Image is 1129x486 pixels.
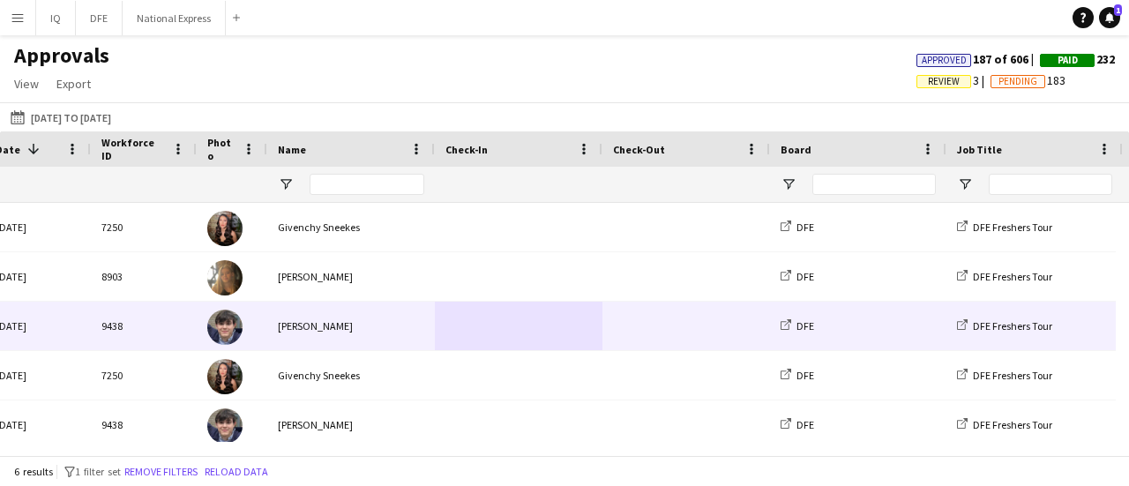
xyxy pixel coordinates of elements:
[973,369,1052,382] span: DFE Freshers Tour
[1114,4,1122,16] span: 1
[957,418,1052,431] a: DFE Freshers Tour
[91,400,197,449] div: 9438
[796,221,814,234] span: DFE
[957,143,1002,156] span: Job Title
[207,260,243,295] img: Beau Beames
[796,369,814,382] span: DFE
[781,319,814,333] a: DFE
[973,270,1052,283] span: DFE Freshers Tour
[796,418,814,431] span: DFE
[267,351,435,400] div: Givenchy Sneekes
[991,72,1065,88] span: 183
[957,221,1052,234] a: DFE Freshers Tour
[781,143,811,156] span: Board
[49,72,98,95] a: Export
[796,319,814,333] span: DFE
[916,72,991,88] span: 3
[121,462,201,482] button: Remove filters
[7,72,46,95] a: View
[957,369,1052,382] a: DFE Freshers Tour
[278,176,294,192] button: Open Filter Menu
[267,203,435,251] div: Givenchy Sneekes
[267,252,435,301] div: [PERSON_NAME]
[7,107,115,128] button: [DATE] to [DATE]
[310,174,424,195] input: Name Filter Input
[957,319,1052,333] a: DFE Freshers Tour
[796,270,814,283] span: DFE
[812,174,936,195] input: Board Filter Input
[56,76,91,92] span: Export
[207,408,243,444] img: Oleksandr Pylypenko
[207,211,243,246] img: Givenchy Sneekes
[207,136,236,162] span: Photo
[91,302,197,350] div: 9438
[207,310,243,345] img: Oleksandr Pylypenko
[989,174,1112,195] input: Job Title Filter Input
[123,1,226,35] button: National Express
[267,400,435,449] div: [PERSON_NAME]
[267,302,435,350] div: [PERSON_NAME]
[201,462,272,482] button: Reload data
[1099,7,1120,28] a: 1
[76,1,123,35] button: DFE
[101,136,165,162] span: Workforce ID
[36,1,76,35] button: IQ
[957,270,1052,283] a: DFE Freshers Tour
[973,221,1052,234] span: DFE Freshers Tour
[91,252,197,301] div: 8903
[998,76,1037,87] span: Pending
[781,418,814,431] a: DFE
[445,143,488,156] span: Check-In
[916,51,1040,67] span: 187 of 606
[278,143,306,156] span: Name
[14,76,39,92] span: View
[91,351,197,400] div: 7250
[781,221,814,234] a: DFE
[928,76,960,87] span: Review
[781,176,796,192] button: Open Filter Menu
[973,418,1052,431] span: DFE Freshers Tour
[781,270,814,283] a: DFE
[75,465,121,478] span: 1 filter set
[613,143,665,156] span: Check-Out
[1058,55,1078,66] span: Paid
[922,55,967,66] span: Approved
[1040,51,1115,67] span: 232
[781,369,814,382] a: DFE
[207,359,243,394] img: Givenchy Sneekes
[957,176,973,192] button: Open Filter Menu
[91,203,197,251] div: 7250
[973,319,1052,333] span: DFE Freshers Tour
